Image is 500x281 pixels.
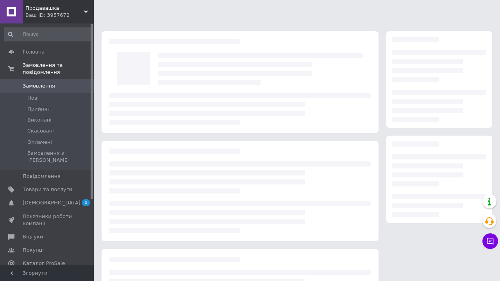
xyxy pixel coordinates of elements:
[82,199,90,206] span: 1
[23,260,65,267] span: Каталог ProSale
[25,12,94,19] div: Ваш ID: 3957672
[23,48,45,55] span: Головна
[25,5,84,12] span: Продавашка
[23,62,94,76] span: Замовлення та повідомлення
[23,213,72,227] span: Показники роботи компанії
[27,95,39,102] span: Нові
[27,116,52,123] span: Виконані
[23,82,55,89] span: Замовлення
[27,150,91,164] span: Замовлення з [PERSON_NAME]
[27,139,52,146] span: Оплачені
[27,106,52,113] span: Прийняті
[23,233,43,240] span: Відгуки
[23,186,72,193] span: Товари та послуги
[4,27,92,41] input: Пошук
[482,233,498,249] button: Чат з покупцем
[23,247,44,254] span: Покупці
[27,127,54,134] span: Скасовані
[23,199,80,206] span: [DEMOGRAPHIC_DATA]
[23,173,61,180] span: Повідомлення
